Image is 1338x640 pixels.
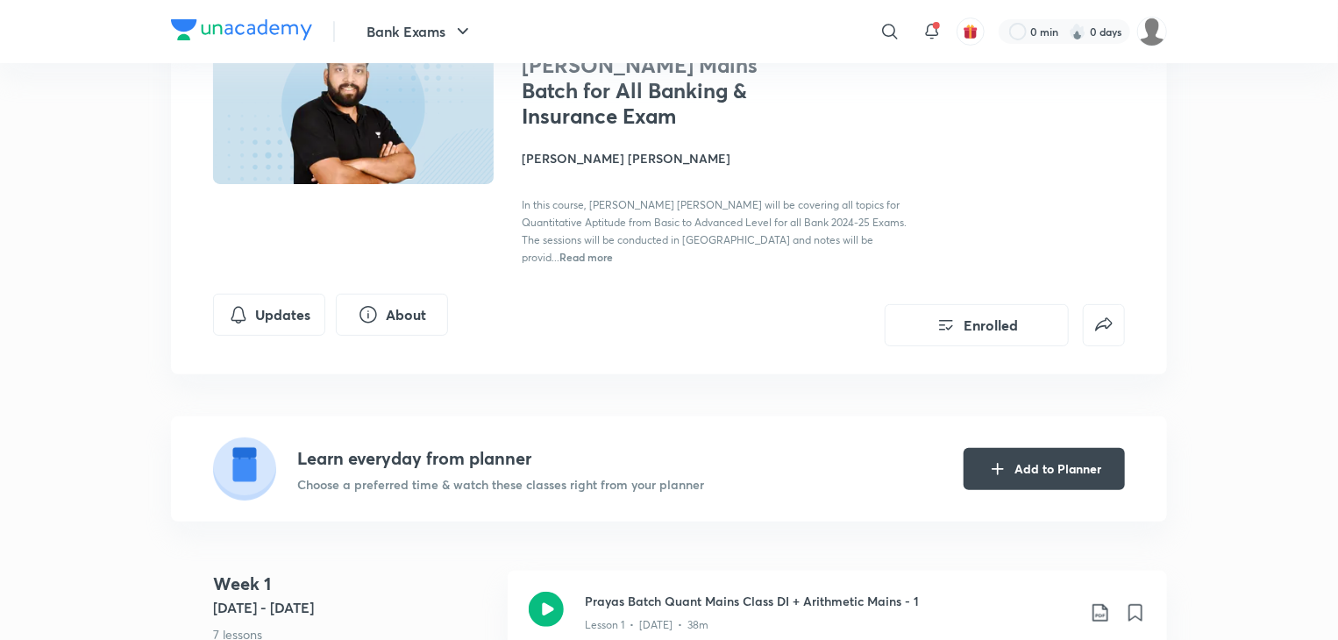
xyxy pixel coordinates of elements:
[213,571,494,597] h4: Week 1
[171,19,312,40] img: Company Logo
[559,250,613,264] span: Read more
[213,597,494,618] h5: [DATE] - [DATE]
[210,25,496,186] img: Thumbnail
[1069,23,1086,40] img: streak
[1137,17,1167,46] img: snehal rajesh
[297,445,704,472] h4: Learn everyday from planner
[522,149,915,167] h4: [PERSON_NAME] [PERSON_NAME]
[522,198,907,264] span: In this course, [PERSON_NAME] [PERSON_NAME] will be covering all topics for Quantitative Aptitude...
[585,617,708,633] p: Lesson 1 • [DATE] • 38m
[336,294,448,336] button: About
[171,19,312,45] a: Company Logo
[213,294,325,336] button: Updates
[356,14,484,49] button: Bank Exams
[957,18,985,46] button: avatar
[522,53,808,128] h1: [PERSON_NAME] Mains Batch for All Banking & Insurance Exam
[1083,304,1125,346] button: false
[297,475,704,494] p: Choose a preferred time & watch these classes right from your planner
[885,304,1069,346] button: Enrolled
[964,448,1125,490] button: Add to Planner
[585,592,1076,610] h3: Prayas Batch Quant Mains Class DI + Arithmetic Mains - 1
[963,24,979,39] img: avatar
